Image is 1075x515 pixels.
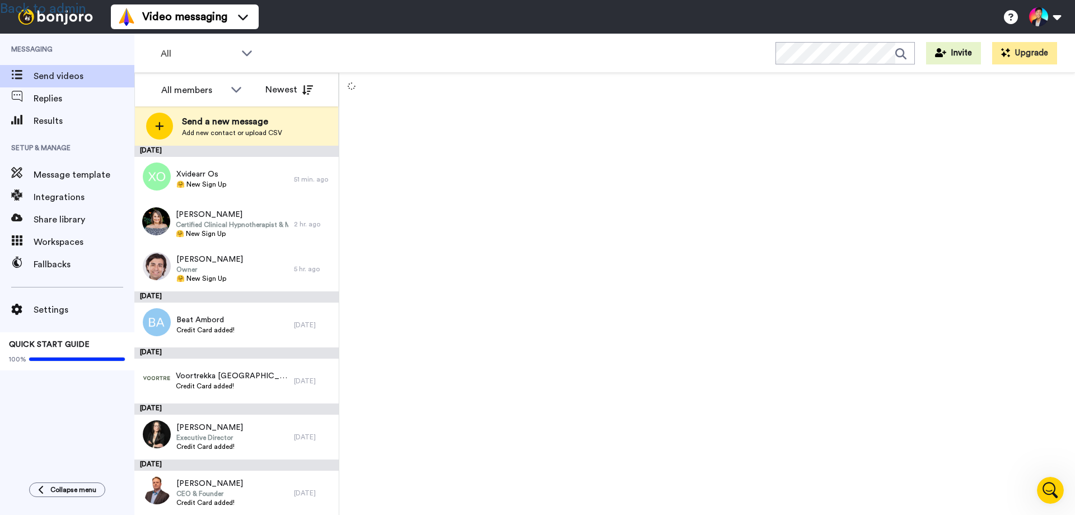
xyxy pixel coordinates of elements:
[176,498,243,507] span: Credit Card added!
[34,191,134,204] span: Integrations
[134,347,339,359] div: [DATE]
[176,254,243,265] span: [PERSON_NAME]
[294,433,333,442] div: [DATE]
[34,114,134,128] span: Results
[294,321,333,330] div: [DATE]
[176,229,288,238] span: 🤗 New Sign Up
[257,78,321,101] button: Newest
[176,370,288,382] span: Voortrekka [GEOGRAPHIC_DATA]
[1037,477,1064,504] iframe: Intercom live chat
[143,252,171,280] img: 55f32d6f-b0ea-42c9-8adf-c6c3bac13eb7.jpg
[182,128,282,137] span: Add new contact or upload CSV
[34,92,134,105] span: Replies
[50,485,96,494] span: Collapse menu
[34,303,134,317] span: Settings
[176,422,243,433] span: [PERSON_NAME]
[134,146,339,157] div: [DATE]
[34,69,134,83] span: Send videos
[294,175,333,184] div: 51 min. ago
[176,442,243,451] span: Credit Card added!
[176,489,243,498] span: CEO & Founder
[294,489,333,498] div: [DATE]
[34,168,134,182] span: Message template
[143,308,171,336] img: ba.png
[176,478,243,489] span: [PERSON_NAME]
[9,355,26,364] span: 100%
[294,220,333,229] div: 2 hr. ago
[176,180,226,189] span: 🤗 New Sign Up
[134,460,339,471] div: [DATE]
[176,382,288,391] span: Credit Card added!
[118,8,135,26] img: vm-color.svg
[143,163,171,191] img: xo.png
[9,341,90,349] span: QUICK START GUIDE
[176,433,243,442] span: Executive Director
[176,274,243,283] span: 🤗 New Sign Up
[176,220,288,229] span: Certified Clinical Hypnotherapist & Mindset Coach
[143,476,171,504] img: d3726ee5-7d4c-4ffa-a15e-b8acb469aeb3.jpg
[34,235,134,249] span: Workspaces
[34,213,134,226] span: Share library
[176,169,226,180] span: Xvidearr Os
[161,47,236,61] span: All
[176,209,288,220] span: [PERSON_NAME]
[143,420,171,448] img: 60e1253f-69d7-4830-b173-74420cd7c38d.jpg
[176,265,243,274] span: Owner
[142,364,170,392] img: b5fc34a2-4e68-44c3-91c9-b748731208ce.png
[176,326,235,335] span: Credit Card added!
[142,9,227,25] span: Video messaging
[176,314,235,326] span: Beat Ambord
[182,115,282,128] span: Send a new message
[142,207,170,235] img: e272c392-c2d9-4703-ba29-9a7d826c1e50.jpg
[926,42,981,64] button: Invite
[992,42,1057,64] button: Upgrade
[161,83,225,97] div: All members
[29,482,105,497] button: Collapse menu
[134,291,339,303] div: [DATE]
[294,377,333,386] div: [DATE]
[134,403,339,415] div: [DATE]
[294,265,333,273] div: 5 hr. ago
[34,258,134,271] span: Fallbacks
